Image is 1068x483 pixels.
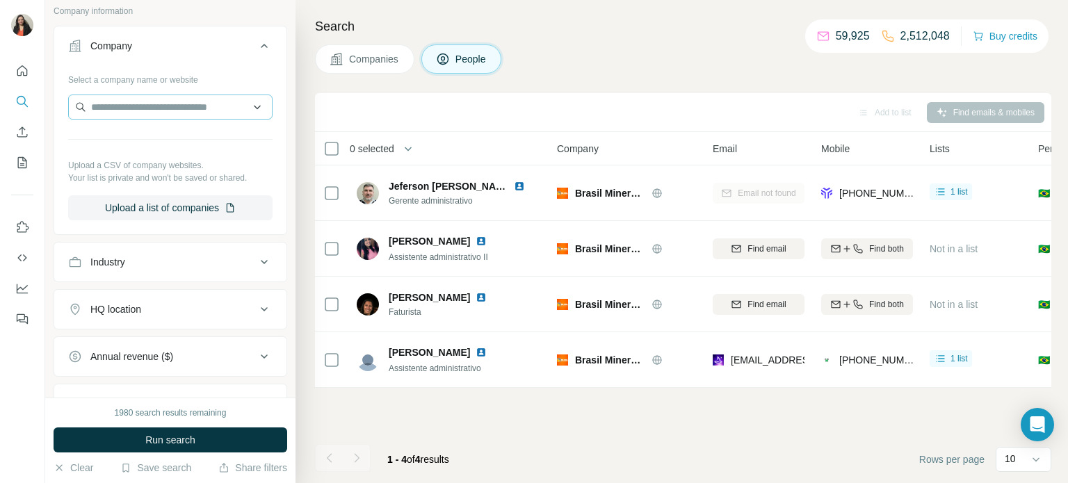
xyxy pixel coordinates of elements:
p: Upload a CSV of company websites. [68,159,273,172]
div: Annual revenue ($) [90,350,173,363]
img: provider wiza logo [713,353,724,367]
button: Clear [54,461,93,475]
span: [EMAIL_ADDRESS][PERSON_NAME][DOMAIN_NAME] [731,354,976,366]
span: Brasil Mineração [575,353,645,367]
button: Use Surfe on LinkedIn [11,215,33,240]
span: Find both [869,243,904,255]
div: Open Intercom Messenger [1021,408,1054,441]
button: Search [11,89,33,114]
span: 🇧🇷 [1038,297,1050,311]
span: People [455,52,487,66]
div: 1980 search results remaining [115,407,227,419]
span: Find email [747,298,786,311]
button: Employees (size) [54,387,286,420]
span: Mobile [821,142,850,156]
span: [PERSON_NAME] [389,290,470,304]
span: Find email [747,243,786,255]
span: 4 [415,454,421,465]
button: Share filters [218,461,287,475]
div: Industry [90,255,125,269]
span: 🇧🇷 [1038,242,1050,256]
span: Jeferson [PERSON_NAME] [389,181,514,192]
button: Upload a list of companies [68,195,273,220]
button: Find both [821,294,913,315]
span: Brasil Mineração [575,242,645,256]
span: results [387,454,449,465]
span: Company [557,142,599,156]
button: Dashboard [11,276,33,301]
span: [PHONE_NUMBER] [839,188,927,199]
img: Avatar [11,14,33,36]
div: Company [90,39,132,53]
button: Save search [120,461,191,475]
span: Not in a list [930,299,978,310]
span: Rows per page [919,452,985,466]
button: Industry [54,245,286,279]
span: 1 list [950,186,968,198]
span: 🇧🇷 [1038,186,1050,200]
span: [PHONE_NUMBER] [839,354,927,366]
p: Your list is private and won't be saved or shared. [68,172,273,184]
p: Company information [54,5,287,17]
img: Logo of Brasil Mineração [557,243,568,254]
button: Find email [713,238,804,259]
span: Assistente administrativo [389,363,481,373]
span: [PERSON_NAME] [389,347,470,358]
span: Assistente administrativo II [389,252,488,262]
button: Find email [713,294,804,315]
p: 10 [1005,452,1016,466]
span: Not in a list [930,243,978,254]
img: LinkedIn logo [514,181,525,192]
button: Find both [821,238,913,259]
span: Email [713,142,737,156]
button: My lists [11,150,33,175]
span: 1 - 4 [387,454,407,465]
span: Brasil Mineração [575,186,645,200]
button: Feedback [11,306,33,331]
span: 0 selected [350,142,394,156]
button: Quick start [11,58,33,83]
button: Enrich CSV [11,120,33,145]
button: Company [54,29,286,68]
button: Buy credits [973,26,1037,46]
span: Faturista [389,306,503,318]
img: Logo of Brasil Mineração [557,299,568,310]
span: Companies [349,52,400,66]
img: provider forager logo [821,186,832,200]
div: Employees (size) [90,397,165,411]
button: Annual revenue ($) [54,340,286,373]
button: HQ location [54,293,286,326]
span: Run search [145,433,195,447]
img: Avatar [357,182,379,204]
img: provider contactout logo [821,353,832,367]
img: LinkedIn logo [476,236,487,247]
span: 🇧🇷 [1038,353,1050,367]
div: Select a company name or website [68,68,273,86]
span: Brasil Mineração [575,297,645,311]
h4: Search [315,17,1051,36]
span: [PERSON_NAME] [389,234,470,248]
div: HQ location [90,302,141,316]
span: Find both [869,298,904,311]
p: 59,925 [836,28,870,44]
p: 2,512,048 [900,28,950,44]
img: LinkedIn logo [476,347,487,358]
span: of [407,454,415,465]
span: Gerente administrativo [389,195,542,207]
img: Logo of Brasil Mineração [557,188,568,199]
button: Use Surfe API [11,245,33,270]
img: Avatar [357,293,379,316]
img: Logo of Brasil Mineração [557,354,568,366]
img: Avatar [357,349,379,371]
button: Run search [54,427,287,452]
span: 1 list [950,352,968,365]
img: LinkedIn logo [476,292,487,303]
img: Avatar [357,238,379,260]
span: Lists [930,142,950,156]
